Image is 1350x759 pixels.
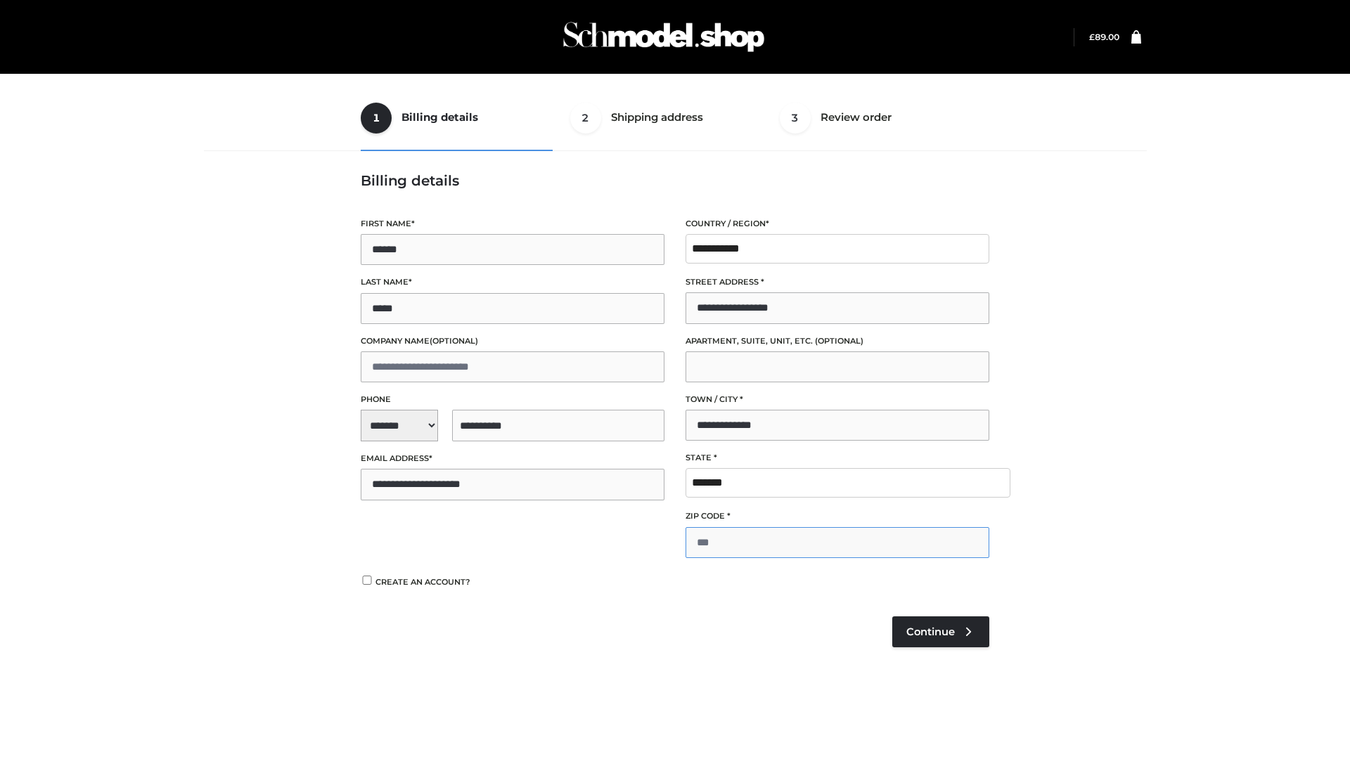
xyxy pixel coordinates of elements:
img: Schmodel Admin 964 [558,9,769,65]
label: ZIP Code [686,510,989,523]
label: First name [361,217,664,231]
a: £89.00 [1089,32,1119,42]
h3: Billing details [361,172,989,189]
label: Country / Region [686,217,989,231]
label: Town / City [686,393,989,406]
label: Company name [361,335,664,348]
label: Apartment, suite, unit, etc. [686,335,989,348]
span: Create an account? [375,577,470,587]
label: Email address [361,452,664,465]
label: Street address [686,275,989,289]
span: Continue [906,625,955,638]
span: £ [1089,32,1095,42]
span: (optional) [815,336,863,346]
label: Phone [361,393,664,406]
bdi: 89.00 [1089,32,1119,42]
input: Create an account? [361,576,373,585]
label: Last name [361,275,664,289]
a: Continue [892,616,989,647]
span: (optional) [430,336,478,346]
label: State [686,451,989,465]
